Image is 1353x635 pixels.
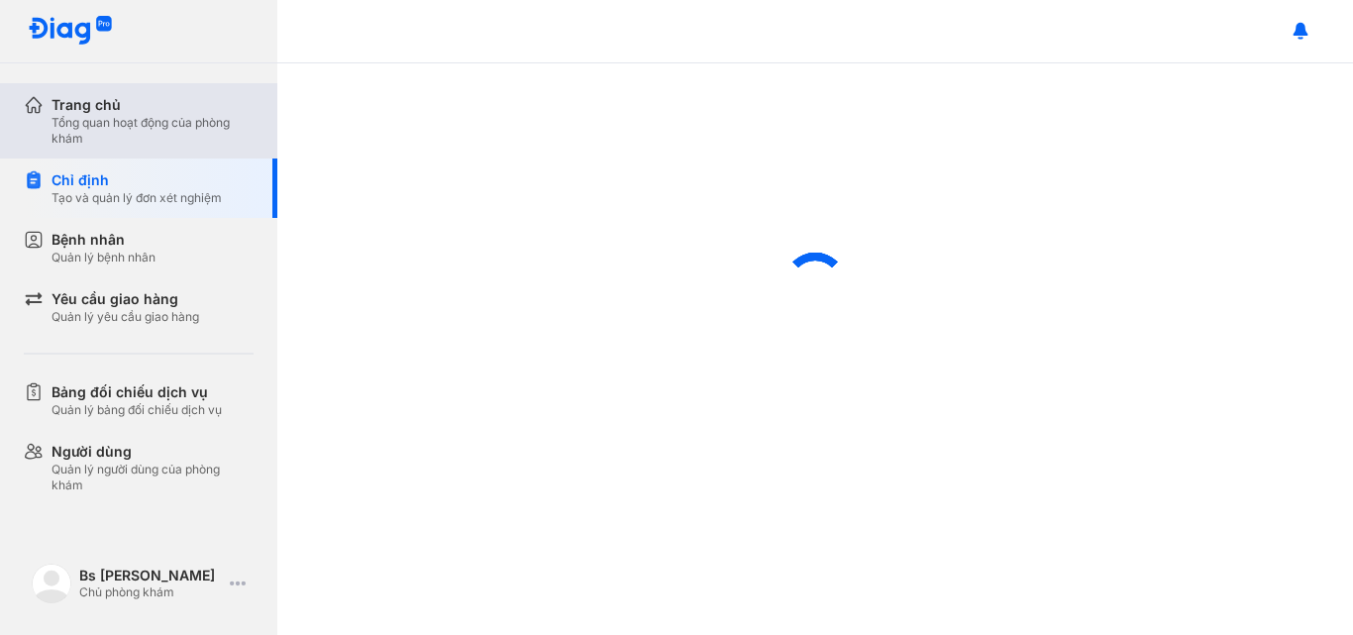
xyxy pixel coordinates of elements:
div: Chủ phòng khám [79,584,222,600]
div: Tạo và quản lý đơn xét nghiệm [52,190,222,206]
div: Tổng quan hoạt động của phòng khám [52,115,254,147]
div: Yêu cầu giao hàng [52,289,199,309]
img: logo [28,16,113,47]
div: Bệnh nhân [52,230,156,250]
div: Quản lý yêu cầu giao hàng [52,309,199,325]
div: Quản lý người dùng của phòng khám [52,462,254,493]
img: logo [32,564,71,603]
div: Chỉ định [52,170,222,190]
div: Người dùng [52,442,254,462]
div: Trang chủ [52,95,254,115]
div: Quản lý bệnh nhân [52,250,156,265]
div: Bảng đối chiếu dịch vụ [52,382,222,402]
div: Bs [PERSON_NAME] [79,567,222,584]
div: Quản lý bảng đối chiếu dịch vụ [52,402,222,418]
